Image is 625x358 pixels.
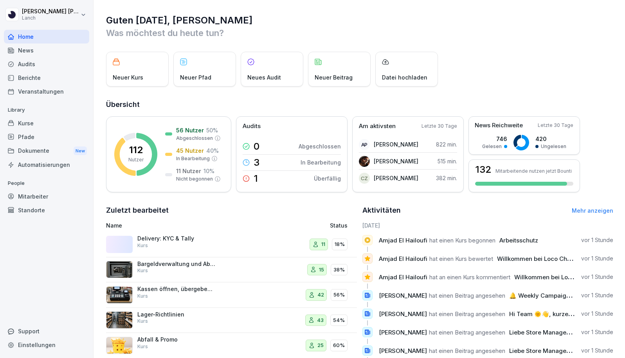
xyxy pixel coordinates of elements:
span: [PERSON_NAME] [379,329,427,336]
div: CZ [359,173,370,184]
a: DokumenteNew [4,144,89,158]
a: Mitarbeiter [4,190,89,203]
p: vor 1 Stunde [581,347,613,354]
p: Am aktivsten [359,122,396,131]
p: vor 1 Stunde [581,236,613,244]
img: h81973bi7xjfk70fncdre0go.png [106,286,133,304]
p: Letzte 30 Tage [538,122,573,129]
span: hat einen Kurs begonnen [429,237,495,244]
a: Delivery: KYC & TallyKurs1118% [106,232,357,257]
p: 50 % [206,126,218,134]
h2: Zuletzt bearbeitet [106,205,357,216]
p: Audits [243,122,261,131]
p: 3 [254,158,259,167]
p: Mitarbeitende nutzen jetzt Bounti [495,168,572,174]
p: News Reichweite [475,121,523,130]
p: Kurs [137,242,148,249]
p: In Bearbeitung [176,155,210,162]
img: urw3ytc7x1v5bfur977du01f.png [106,337,133,354]
p: Bargeldverwaltung und Abholung [137,260,216,268]
a: Berichte [4,71,89,85]
p: Nicht begonnen [176,175,213,183]
p: Datei hochladen [382,73,427,81]
h2: Übersicht [106,99,613,110]
p: Neuer Pfad [180,73,211,81]
p: vor 1 Stunde [581,291,613,299]
span: hat einen Kurs bewertet [429,255,493,262]
p: Gelesen [482,143,502,150]
div: Support [4,324,89,338]
p: Abgeschlossen [299,142,341,150]
span: Amjad El Hailoufi [379,237,427,244]
div: Dokumente [4,144,89,158]
p: Überfällig [314,174,341,183]
span: Willkommen bei Loco Chicken! [497,255,584,262]
span: hat an einen Kurs kommentiert [429,273,510,281]
a: Kassen öffnen, übergeben & schließenKurs4256% [106,282,357,308]
img: lbqg5rbd359cn7pzouma6c8b.png [359,156,370,167]
a: Automatisierungen [4,158,89,172]
p: 1 [254,174,258,183]
span: Willkommen bei Loco Chicken! [514,273,601,281]
h2: Aktivitäten [362,205,401,216]
a: Kurse [4,116,89,130]
p: vor 1 Stunde [581,328,613,336]
span: [PERSON_NAME] [379,347,427,354]
span: Amjad El Hailoufi [379,273,427,281]
p: 11 [321,240,325,248]
p: 382 min. [436,174,457,182]
span: Arbeitsschutz [499,237,538,244]
a: Einstellungen [4,338,89,352]
p: vor 1 Stunde [581,273,613,281]
p: 18% [335,240,345,248]
p: 42 [317,291,324,299]
p: 38% [333,266,345,274]
p: Status [330,221,348,230]
p: 56 Nutzer [176,126,204,134]
a: Audits [4,57,89,71]
a: Veranstaltungen [4,85,89,98]
img: g9g0z14z6r0gwnvoxvhir8sm.png [106,311,133,329]
p: Ungelesen [541,143,566,150]
p: Kassen öffnen, übergeben & schließen [137,286,216,293]
p: Kurs [137,343,148,350]
div: Home [4,30,89,43]
p: Was möchtest du heute tun? [106,27,613,39]
div: New [74,146,87,155]
span: hat einen Beitrag angesehen [429,329,505,336]
span: hat einen Beitrag angesehen [429,292,505,299]
p: 45 Nutzer [176,146,204,155]
p: Kurs [137,267,148,274]
p: Lager-Richtlinien [137,311,216,318]
a: Mehr anzeigen [572,207,613,214]
p: In Bearbeitung [301,158,341,166]
div: AP [359,139,370,150]
p: 25 [317,342,324,349]
p: vor 1 Stunde [581,310,613,318]
a: News [4,43,89,57]
h1: Guten [DATE], [PERSON_NAME] [106,14,613,27]
p: [PERSON_NAME] [374,140,418,148]
a: Standorte [4,203,89,217]
p: Abgeschlossen [176,135,213,142]
p: 60% [333,342,345,349]
p: Kurs [137,318,148,325]
h3: 132 [475,165,492,174]
p: Kurs [137,293,148,300]
p: Name [106,221,261,230]
a: Lager-RichtlinienKurs4354% [106,308,357,333]
p: 43 [317,316,324,324]
p: 0 [254,142,259,151]
span: hat einen Beitrag angesehen [429,347,505,354]
p: 56% [333,291,345,299]
a: Pfade [4,130,89,144]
